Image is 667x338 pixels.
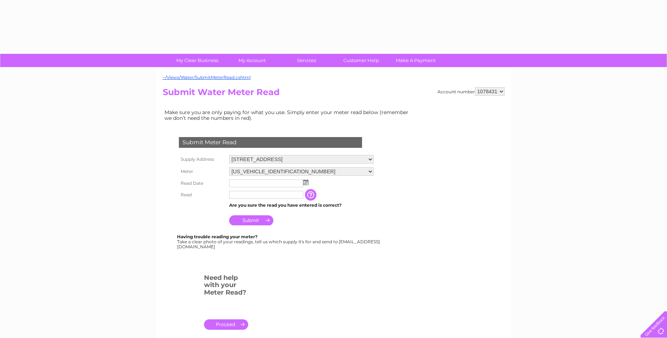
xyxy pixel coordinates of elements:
a: . [204,319,248,330]
a: My Account [222,54,282,67]
h3: Need help with your Meter Read? [204,273,248,300]
div: Account number [437,87,505,96]
th: Read [177,189,227,201]
td: Make sure you are only paying for what you use. Simply enter your meter read below (remember we d... [163,108,414,123]
h2: Submit Water Meter Read [163,87,505,101]
a: Services [277,54,336,67]
input: Submit [229,215,273,225]
a: Customer Help [332,54,391,67]
b: Having trouble reading your meter? [177,234,258,239]
td: Are you sure the read you have entered is correct? [227,201,375,210]
th: Read Date [177,178,227,189]
th: Supply Address [177,153,227,165]
a: My Clear Business [168,54,227,67]
img: ... [303,179,309,185]
input: Information [305,189,318,201]
th: Meter [177,165,227,178]
div: Take a clear photo of your readings, tell us which supply it's for and send to [EMAIL_ADDRESS][DO... [177,234,381,249]
a: Make A Payment [386,54,445,67]
a: ~/Views/Water/SubmitMeterRead.cshtml [163,75,251,80]
div: Submit Meter Read [179,137,362,148]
